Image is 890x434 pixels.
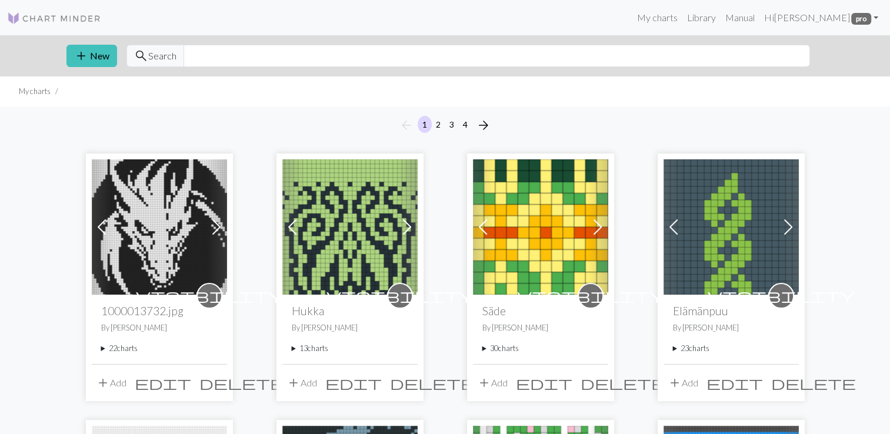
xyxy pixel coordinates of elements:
[135,376,191,390] i: Edit
[632,6,682,29] a: My charts
[92,159,227,295] img: 1000013732.jpg
[664,220,799,231] a: Elämänpuu
[282,372,321,394] button: Add
[101,304,218,318] h2: 1000013732.jpg
[92,220,227,231] a: 1000013732.jpg
[325,375,382,391] span: edit
[759,6,883,29] a: Hi[PERSON_NAME] pro
[516,376,572,390] i: Edit
[101,343,218,354] summary: 22charts
[581,375,665,391] span: delete
[771,375,856,391] span: delete
[101,322,218,333] p: By [PERSON_NAME]
[74,48,88,64] span: add
[576,372,669,394] button: Delete
[664,372,702,394] button: Add
[321,372,386,394] button: Edit
[476,118,491,132] i: Next
[482,343,599,354] summary: 30charts
[292,343,408,354] summary: 13charts
[482,322,599,333] p: By [PERSON_NAME]
[431,116,445,133] button: 2
[517,286,664,305] span: visibility
[195,372,288,394] button: Delete
[134,48,148,64] span: search
[292,304,408,318] h2: Hukka
[148,49,176,63] span: Search
[721,6,759,29] a: Manual
[92,372,131,394] button: Add
[482,304,599,318] h2: Säde
[326,284,474,308] i: private
[851,13,871,25] span: pro
[136,286,283,305] span: visibility
[136,284,283,308] i: private
[664,159,799,295] img: Elämänpuu
[395,116,495,135] nav: Page navigation
[476,117,491,133] span: arrow_forward
[131,372,195,394] button: Edit
[708,286,855,305] span: visibility
[673,343,789,354] summary: 23charts
[682,6,721,29] a: Library
[458,116,472,133] button: 4
[708,284,855,308] i: private
[706,376,763,390] i: Edit
[199,375,284,391] span: delete
[472,116,495,135] button: Next
[286,375,301,391] span: add
[517,284,664,308] i: private
[473,159,608,295] img: Säde hiha
[282,220,418,231] a: Hukka jalkaterä
[516,375,572,391] span: edit
[702,372,767,394] button: Edit
[706,375,763,391] span: edit
[135,375,191,391] span: edit
[445,116,459,133] button: 3
[473,220,608,231] a: Säde hiha
[418,116,432,133] button: 1
[767,372,860,394] button: Delete
[326,286,474,305] span: visibility
[386,372,479,394] button: Delete
[512,372,576,394] button: Edit
[673,322,789,333] p: By [PERSON_NAME]
[96,375,110,391] span: add
[19,86,51,97] li: My charts
[66,45,117,67] button: New
[7,11,101,25] img: Logo
[282,159,418,295] img: Hukka jalkaterä
[390,375,475,391] span: delete
[292,322,408,333] p: By [PERSON_NAME]
[325,376,382,390] i: Edit
[473,372,512,394] button: Add
[668,375,682,391] span: add
[673,304,789,318] h2: Elämänpuu
[477,375,491,391] span: add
